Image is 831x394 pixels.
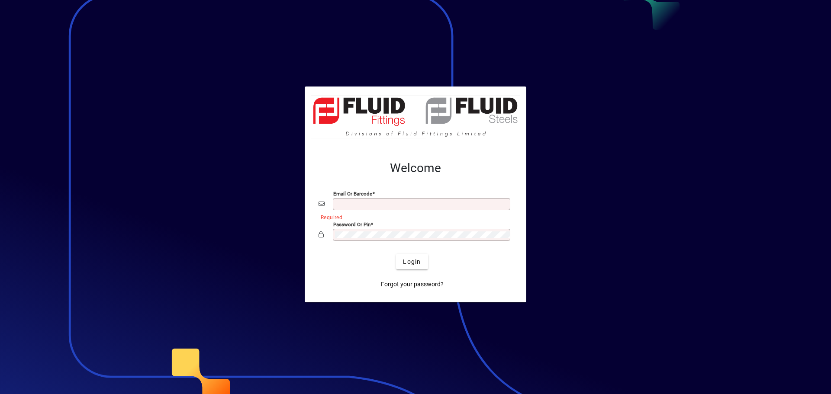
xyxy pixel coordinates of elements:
a: Forgot your password? [377,276,447,292]
mat-label: Password or Pin [333,221,370,227]
mat-error: Required [321,212,506,221]
mat-label: Email or Barcode [333,191,372,197]
span: Forgot your password? [381,280,444,289]
button: Login [396,254,428,269]
span: Login [403,257,421,266]
h2: Welcome [319,161,512,176]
